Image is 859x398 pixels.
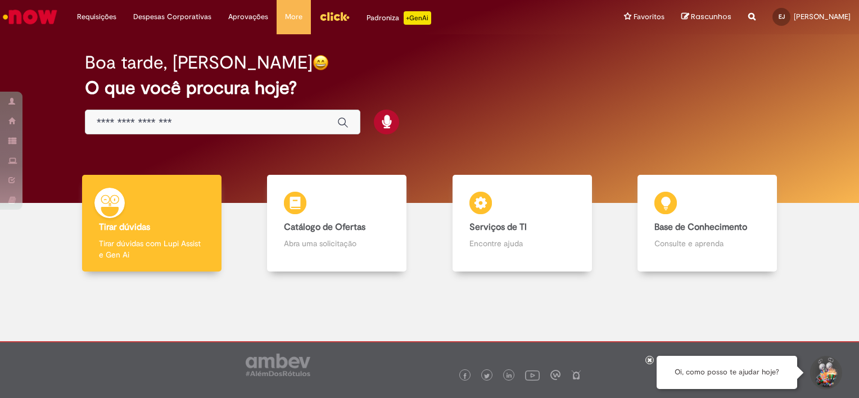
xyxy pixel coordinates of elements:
[462,373,468,379] img: logo_footer_facebook.png
[284,221,365,233] b: Catálogo de Ofertas
[59,175,245,272] a: Tirar dúvidas Tirar dúvidas com Lupi Assist e Gen Ai
[794,12,851,21] span: [PERSON_NAME]
[246,354,310,376] img: logo_footer_ambev_rotulo_gray.png
[657,356,797,389] div: Oi, como posso te ajudar hoje?
[77,11,116,22] span: Requisições
[469,238,575,249] p: Encontre ajuda
[245,175,430,272] a: Catálogo de Ofertas Abra uma solicitação
[634,11,664,22] span: Favoritos
[99,221,150,233] b: Tirar dúvidas
[367,11,431,25] div: Padroniza
[507,373,512,379] img: logo_footer_linkedin.png
[808,356,842,390] button: Iniciar Conversa de Suporte
[404,11,431,25] p: +GenAi
[430,175,615,272] a: Serviços de TI Encontre ajuda
[319,8,350,25] img: click_logo_yellow_360x200.png
[525,368,540,382] img: logo_footer_youtube.png
[691,11,731,22] span: Rascunhos
[133,11,211,22] span: Despesas Corporativas
[85,53,313,73] h2: Boa tarde, [PERSON_NAME]
[284,238,390,249] p: Abra uma solicitação
[550,370,560,380] img: logo_footer_workplace.png
[85,78,774,98] h2: O que você procura hoje?
[779,13,785,20] span: EJ
[99,238,205,260] p: Tirar dúvidas com Lupi Assist e Gen Ai
[654,238,760,249] p: Consulte e aprenda
[469,221,527,233] b: Serviços de TI
[1,6,59,28] img: ServiceNow
[285,11,302,22] span: More
[654,221,747,233] b: Base de Conhecimento
[484,373,490,379] img: logo_footer_twitter.png
[615,175,801,272] a: Base de Conhecimento Consulte e aprenda
[228,11,268,22] span: Aprovações
[681,12,731,22] a: Rascunhos
[571,370,581,380] img: logo_footer_naosei.png
[313,55,329,71] img: happy-face.png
